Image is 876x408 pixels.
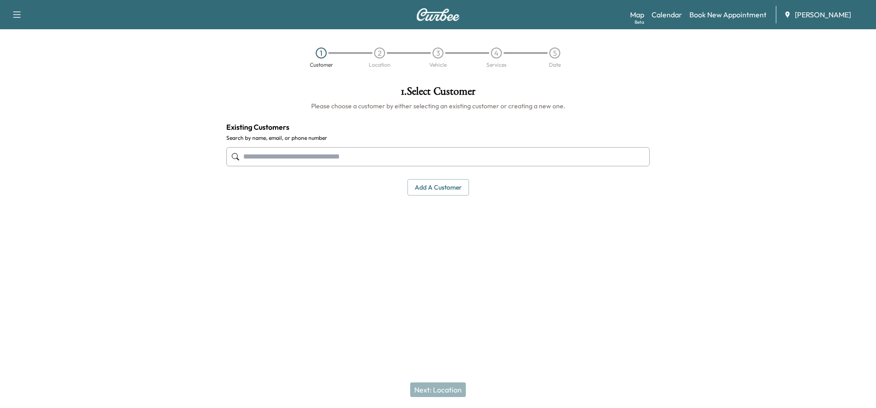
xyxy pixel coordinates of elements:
div: 3 [433,48,443,58]
div: Services [486,62,506,68]
h1: 1 . Select Customer [226,86,650,101]
button: Add a customer [407,179,469,196]
label: Search by name, email, or phone number [226,134,650,142]
img: Curbee Logo [416,8,460,21]
a: MapBeta [630,9,644,20]
div: Vehicle [429,62,447,68]
div: 4 [491,48,502,58]
div: Date [549,62,561,68]
a: Book New Appointment [689,9,766,20]
h4: Existing Customers [226,122,650,132]
div: Beta [635,19,644,26]
div: 1 [316,48,327,58]
span: [PERSON_NAME] [795,9,851,20]
div: Customer [310,62,333,68]
div: 5 [549,48,560,58]
div: Location [369,62,391,68]
a: Calendar [652,9,682,20]
div: 2 [374,48,385,58]
h6: Please choose a customer by either selecting an existing customer or creating a new one. [226,101,650,111]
